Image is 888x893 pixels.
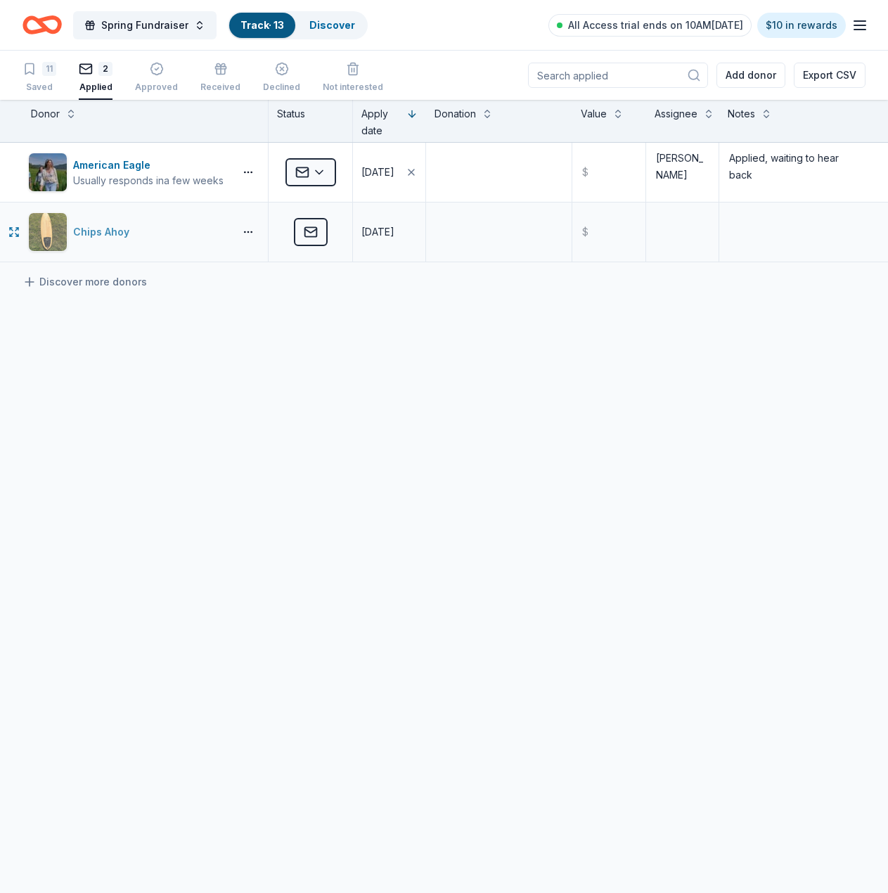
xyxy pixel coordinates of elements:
button: [DATE] [353,143,425,202]
button: Spring Fundraiser [73,11,217,39]
div: [DATE] [361,164,394,181]
div: [DATE] [361,224,394,240]
div: Assignee [655,105,697,122]
div: Received [200,82,240,93]
div: Apply date [361,105,401,139]
div: Applied [79,82,112,93]
div: Declined [263,82,300,93]
button: Approved [135,56,178,100]
img: Image for American Eagle [29,153,67,191]
a: Discover [309,19,355,31]
span: All Access trial ends on 10AM[DATE] [568,17,743,34]
a: All Access trial ends on 10AM[DATE] [548,14,752,37]
button: [DATE] [353,203,425,262]
div: 11 [42,62,56,76]
textarea: Applied, waiting to hear back [721,144,864,200]
button: Track· 13Discover [228,11,368,39]
div: Approved [135,82,178,93]
img: Image for Chips Ahoy [29,213,67,251]
a: Home [22,8,62,41]
button: 2Applied [79,56,112,100]
button: Received [200,56,240,100]
div: Not interested [323,82,383,93]
textarea: [PERSON_NAME] [648,144,717,200]
div: Usually responds in a few weeks [73,174,224,188]
div: Donation [435,105,476,122]
button: Add donor [716,63,785,88]
button: Image for American EagleAmerican EagleUsually responds ina few weeks [28,153,229,192]
button: Declined [263,56,300,100]
span: Spring Fundraiser [101,17,188,34]
div: Value [581,105,607,122]
button: 11Saved [22,56,56,100]
a: $10 in rewards [757,13,846,38]
div: Notes [728,105,755,122]
button: Export CSV [794,63,866,88]
button: Not interested [323,56,383,100]
div: Saved [22,82,56,93]
a: Discover more donors [22,274,147,290]
div: Donor [31,105,60,122]
div: 2 [98,62,112,76]
div: American Eagle [73,157,224,174]
a: Track· 13 [240,19,284,31]
input: Search applied [528,63,708,88]
button: Image for Chips AhoyChips Ahoy [28,212,229,252]
div: Chips Ahoy [73,224,135,240]
div: Status [269,100,353,142]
